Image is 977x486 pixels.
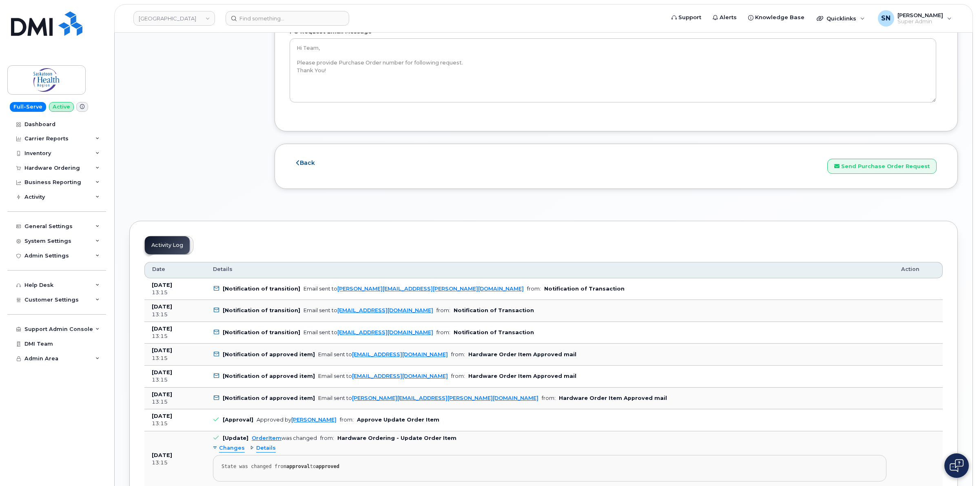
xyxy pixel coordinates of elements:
[881,13,891,23] span: SN
[742,9,810,26] a: Knowledge Base
[152,452,172,458] b: [DATE]
[152,347,172,353] b: [DATE]
[152,326,172,332] b: [DATE]
[256,444,276,452] span: Details
[337,329,433,335] a: [EMAIL_ADDRESS][DOMAIN_NAME]
[826,15,856,22] span: Quicklinks
[707,9,742,26] a: Alerts
[152,282,172,288] b: [DATE]
[286,464,310,469] strong: approval
[223,286,300,292] b: [Notification of transition]
[290,38,936,102] textarea: Hi Team, Please provide Purchase Order number for following request. Thank You!
[152,420,198,427] div: 13:15
[223,307,300,313] b: [Notification of transition]
[454,307,534,313] b: Notification of Transaction
[296,159,315,166] a: Back
[318,395,538,401] div: Email sent to
[436,329,450,335] span: from:
[223,417,253,423] b: [Approval]
[252,435,317,441] div: was changed
[318,373,448,379] div: Email sent to
[152,304,172,310] b: [DATE]
[454,329,534,335] b: Notification of Transaction
[340,417,354,423] span: from:
[252,435,281,441] a: OrderItem
[152,266,165,273] span: Date
[352,373,448,379] a: [EMAIL_ADDRESS][DOMAIN_NAME]
[152,355,198,362] div: 13:15
[223,351,315,357] b: [Notification of approved item]
[152,369,172,375] b: [DATE]
[678,13,701,22] span: Support
[226,11,349,26] input: Find something...
[352,351,448,357] a: [EMAIL_ADDRESS][DOMAIN_NAME]
[897,18,943,25] span: Super Admin
[213,266,233,273] span: Details
[257,417,337,423] div: Approved by
[304,329,433,335] div: Email sent to
[152,333,198,340] div: 13:15
[152,459,198,466] div: 13:15
[811,10,871,27] div: Quicklinks
[152,398,198,406] div: 13:15
[223,395,315,401] b: [Notification of approved item]
[827,159,937,174] button: Send Purchase Order Request
[468,351,576,357] b: Hardware Order Item Approved mail
[223,373,315,379] b: [Notification of approved item]
[436,307,450,313] span: from:
[304,286,524,292] div: Email sent to
[897,12,943,18] span: [PERSON_NAME]
[544,286,625,292] b: Notification of Transaction
[152,289,198,296] div: 13:15
[559,395,667,401] b: Hardware Order Item Approved mail
[950,459,964,472] img: Open chat
[318,351,448,357] div: Email sent to
[357,417,439,423] b: Approve Update Order Item
[152,311,198,318] div: 13:15
[451,373,465,379] span: from:
[755,13,804,22] span: Knowledge Base
[316,464,339,469] strong: approved
[133,11,215,26] a: Saskatoon Health Region
[352,395,538,401] a: [PERSON_NAME][EMAIL_ADDRESS][PERSON_NAME][DOMAIN_NAME]
[542,395,556,401] span: from:
[219,444,245,452] span: Changes
[223,329,300,335] b: [Notification of transition]
[451,351,465,357] span: from:
[223,435,248,441] b: [Update]
[337,435,456,441] b: Hardware Ordering - Update Order Item
[320,435,334,441] span: from:
[337,286,524,292] a: [PERSON_NAME][EMAIL_ADDRESS][PERSON_NAME][DOMAIN_NAME]
[468,373,576,379] b: Hardware Order Item Approved mail
[152,413,172,419] b: [DATE]
[222,464,878,470] div: State was changed from to
[894,262,943,278] th: Action
[872,10,957,27] div: Sabrina Nguyen
[337,307,433,313] a: [EMAIL_ADDRESS][DOMAIN_NAME]
[291,417,337,423] a: [PERSON_NAME]
[152,391,172,397] b: [DATE]
[152,376,198,384] div: 13:15
[527,286,541,292] span: from:
[720,13,737,22] span: Alerts
[304,307,433,313] div: Email sent to
[666,9,707,26] a: Support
